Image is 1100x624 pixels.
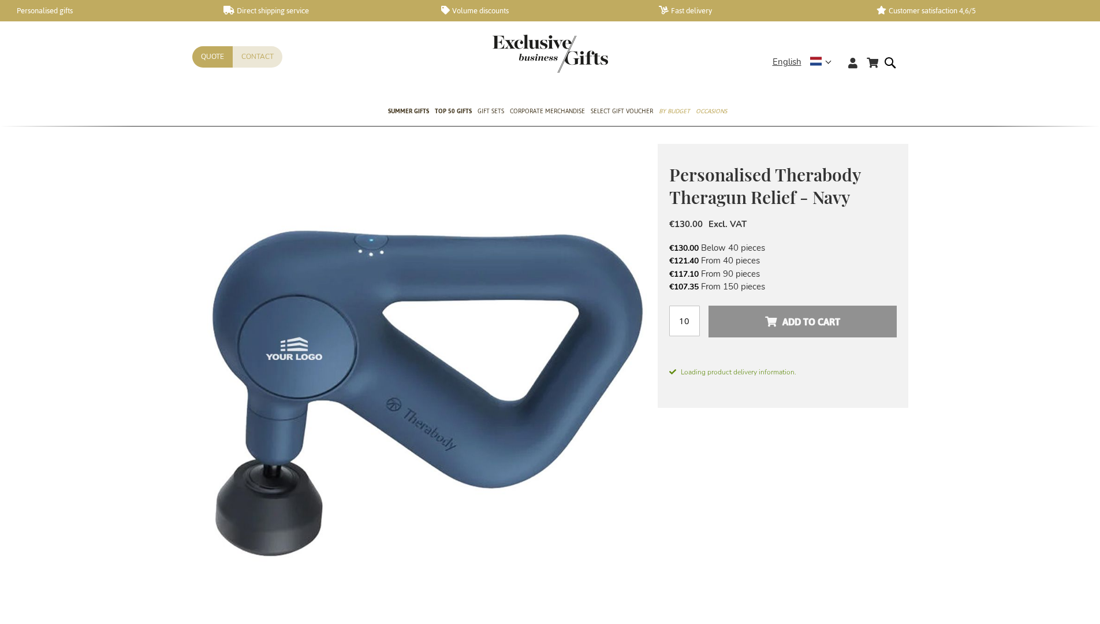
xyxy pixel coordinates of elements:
span: Occasions [696,105,727,117]
a: TOP 50 Gifts [435,98,472,127]
a: Direct shipping service [223,6,423,16]
img: Personalised Therabody Theragun Relief - Navy [192,144,658,610]
a: By Budget [659,98,690,127]
span: Summer Gifts [388,105,429,117]
span: Excl. VAT [709,218,747,230]
img: Exclusive Business gifts logo [493,35,608,73]
span: €130.00 [669,243,699,254]
a: Summer Gifts [388,98,429,127]
a: Volume discounts [441,6,640,16]
a: Contact [233,46,282,68]
li: From 90 pieces [669,268,897,280]
a: Corporate Merchandise [510,98,585,127]
span: Gift Sets [478,105,504,117]
li: From 150 pieces [669,280,897,293]
a: Fast delivery [659,6,858,16]
span: Loading product delivery information. [669,367,897,377]
span: By Budget [659,105,690,117]
a: Occasions [696,98,727,127]
a: Customer satisfaction 4,6/5 [877,6,1076,16]
span: €130.00 [669,218,703,230]
span: €121.40 [669,255,699,266]
a: Quote [192,46,233,68]
li: From 40 pieces [669,254,897,267]
span: TOP 50 Gifts [435,105,472,117]
span: €107.35 [669,281,699,292]
a: Personalised gifts [6,6,205,16]
span: €117.10 [669,269,699,280]
a: Gift Sets [478,98,504,127]
a: store logo [493,35,550,73]
span: English [773,55,801,69]
input: Qty [669,306,700,336]
span: Personalised Therabody Theragun Relief - Navy [669,163,860,209]
li: Below 40 pieces [669,242,897,254]
span: Corporate Merchandise [510,105,585,117]
span: Select Gift Voucher [591,105,653,117]
a: Select Gift Voucher [591,98,653,127]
